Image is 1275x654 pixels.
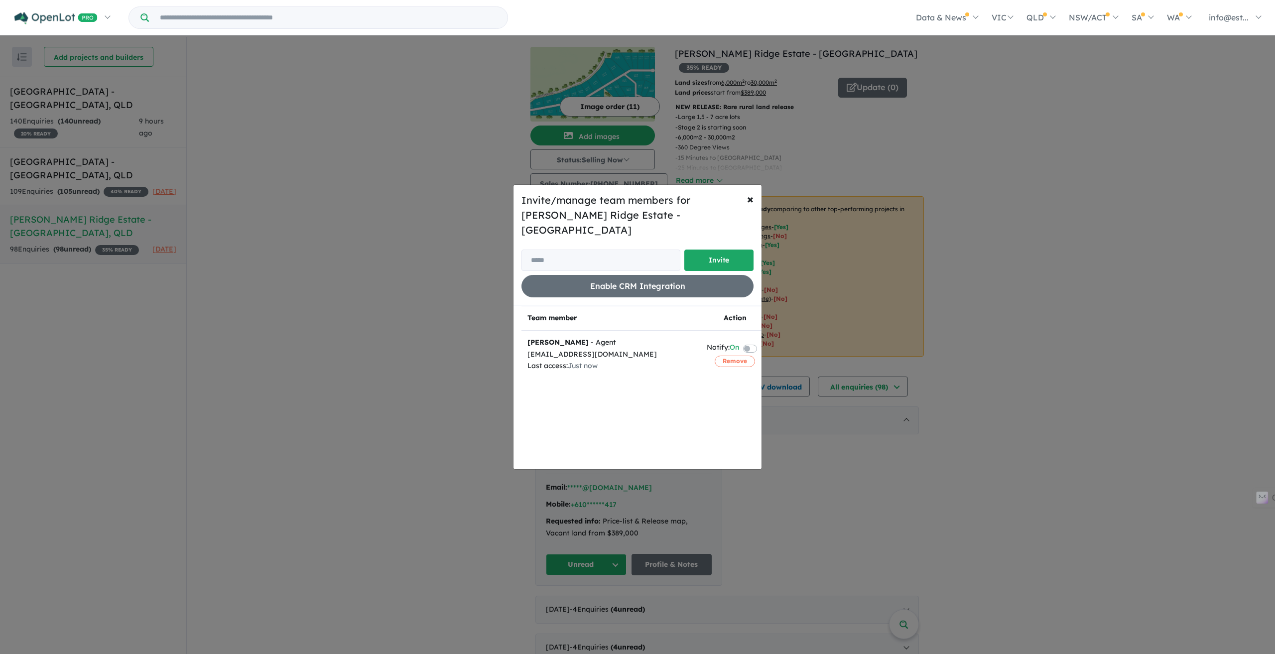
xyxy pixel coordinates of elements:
img: Openlot PRO Logo White [14,12,98,24]
input: Try estate name, suburb, builder or developer [151,7,506,28]
div: [EMAIL_ADDRESS][DOMAIN_NAME] [527,349,695,361]
div: - Agent [527,337,695,349]
span: On [730,342,739,355]
strong: [PERSON_NAME] [527,338,589,347]
button: Remove [715,356,755,367]
h5: Invite/manage team members for [PERSON_NAME] Ridge Estate - [GEOGRAPHIC_DATA] [521,193,754,238]
th: Team member [521,306,701,331]
button: Enable CRM Integration [521,275,754,297]
div: Notify: [707,342,739,355]
span: info@est... [1209,12,1249,22]
th: Action [701,306,769,331]
button: Invite [684,250,754,271]
div: Last access: [527,360,695,372]
span: × [747,191,754,206]
span: Just now [568,361,598,370]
